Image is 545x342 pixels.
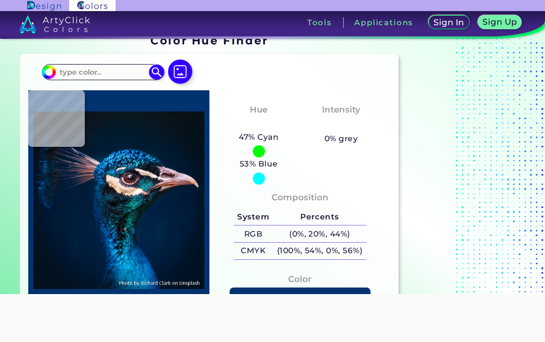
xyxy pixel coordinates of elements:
h4: Color [288,272,311,287]
h5: CMYK [234,243,273,259]
h5: RGB [234,225,273,242]
h5: 47% Cyan [235,131,283,144]
h4: Intensity [322,102,360,117]
img: logo_artyclick_colors_white.svg [19,15,90,33]
h5: Sign Up [482,18,517,26]
iframe: Advertisement [89,294,456,339]
input: type color.. [56,65,150,79]
a: Sign Up [478,15,522,29]
h5: 0% grey [324,132,358,145]
h3: Applications [354,19,413,26]
h4: Composition [271,190,329,205]
img: ArtyClick Design logo [27,1,61,11]
h5: (100%, 54%, 0%, 56%) [273,243,366,259]
h4: Hue [250,102,267,117]
img: img_pavlin.jpg [33,95,204,305]
a: Sign In [428,15,470,29]
h5: Percents [273,209,366,225]
h5: System [234,209,273,225]
h1: Color Hue Finder [150,33,268,48]
h5: Sign In [433,18,464,26]
img: icon picture [168,60,192,84]
h3: Tools [307,19,332,26]
h5: 53% Blue [236,157,282,170]
img: icon search [149,65,164,80]
h3: Cyan-Blue [230,119,287,131]
h5: (0%, 20%, 44%) [273,225,366,242]
h3: Vibrant [319,119,363,131]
